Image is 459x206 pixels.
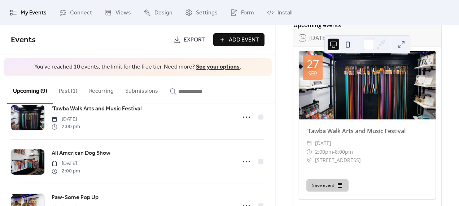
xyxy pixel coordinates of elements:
[180,3,223,22] a: Settings
[315,148,333,156] span: 2:00pm
[52,105,142,113] span: 'Tawba Walk Arts and Music Festival
[52,160,80,167] span: [DATE]
[52,115,80,123] span: [DATE]
[115,9,131,17] span: Views
[308,71,317,76] div: Sep
[307,58,319,69] div: 27
[99,3,136,22] a: Views
[335,148,353,156] span: 8:00pm
[52,193,99,202] a: Paw-Some Pop Up
[299,127,436,135] div: 'Tawba Walk Arts and Music Festival
[315,139,331,148] span: [DATE]
[52,104,142,114] a: 'Tawba Walk Arts and Music Festival
[154,9,172,17] span: Design
[7,76,53,104] button: Upcoming (9)
[306,139,312,148] div: ​
[168,33,210,46] a: Export
[196,61,240,73] a: See your options
[52,149,110,158] a: All American Dog Show
[70,9,92,17] span: Connect
[261,3,298,22] a: Install
[54,3,97,22] a: Connect
[333,148,335,156] span: -
[83,76,119,103] button: Recurring
[306,148,312,156] div: ​
[277,9,292,17] span: Install
[196,9,218,17] span: Settings
[52,123,80,131] span: 2:00 pm
[138,3,178,22] a: Design
[184,36,205,44] span: Export
[306,179,349,192] button: Save event
[4,3,52,22] a: My Events
[315,156,361,165] span: [STREET_ADDRESS]
[11,32,36,48] span: Events
[21,9,47,17] span: My Events
[53,76,83,103] button: Past (1)
[52,167,80,175] span: 2:00 pm
[225,3,259,22] a: Form
[11,63,265,71] span: You've reached 10 events, the limit for the free tier. Need more? .
[306,156,312,165] div: ​
[241,9,254,17] span: Form
[119,76,164,103] button: Submissions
